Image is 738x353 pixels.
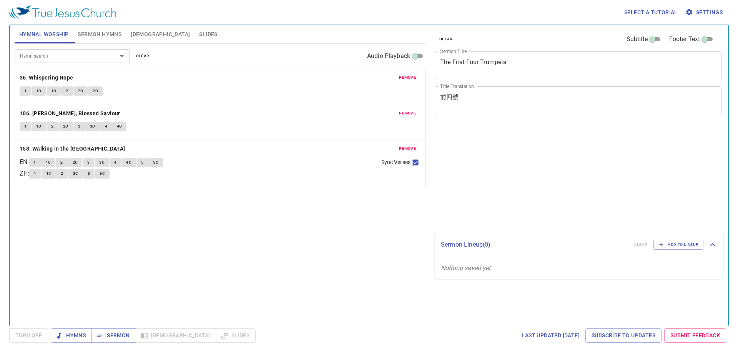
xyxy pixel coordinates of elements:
button: 2 [56,169,68,178]
button: 2 [47,122,58,131]
button: 5C [148,158,163,167]
iframe: from-child [432,123,665,229]
button: 4C [121,158,136,167]
span: Subtitle [627,35,648,44]
p: EN : [20,157,29,167]
button: 106. [PERSON_NAME], Blessed Saviour [20,109,121,118]
span: clear [439,36,453,43]
button: clear [435,35,457,44]
button: 1C [47,86,61,96]
button: 2C [73,86,88,96]
span: Sermon [98,331,130,340]
p: ZH : [20,169,29,178]
span: 1C [36,123,42,130]
button: Sermon [91,328,136,343]
button: 3 [83,158,94,167]
span: Select a tutorial [624,8,678,17]
b: 36. Whispering Hope [20,73,73,83]
button: 3C [85,122,100,131]
span: [DEMOGRAPHIC_DATA] [131,30,190,39]
span: 2C [93,88,98,94]
span: 2C [78,88,83,94]
span: 1C [36,88,42,94]
button: Hymns [51,328,92,343]
span: 5 [141,159,143,166]
span: 2 [66,88,68,94]
button: Select a tutorial [621,5,681,20]
button: Open [116,51,127,61]
button: 158. Walking in the [GEOGRAPHIC_DATA] [20,144,126,154]
span: 4 [114,159,116,166]
span: 2C [63,123,68,130]
span: 3 [87,159,90,166]
b: 158. Walking in the [GEOGRAPHIC_DATA] [20,144,125,154]
a: Last updated [DATE] [519,328,583,343]
span: 1 [34,170,36,177]
span: clear [136,53,150,60]
span: remove [399,145,416,152]
span: 2 [61,170,63,177]
span: 4C [117,123,122,130]
i: Nothing saved yet [441,264,491,272]
span: 3C [90,123,95,130]
span: 4 [105,123,107,130]
button: Add to Lineup [653,240,703,250]
span: Hymns [57,331,86,340]
span: 3C [100,170,105,177]
b: 106. [PERSON_NAME], Blessed Saviour [20,109,120,118]
img: True Jesus Church [9,5,116,19]
span: remove [399,74,416,81]
button: 3 [83,169,95,178]
span: Footer Text [669,35,700,44]
button: 1C [32,86,46,96]
button: remove [394,109,421,118]
button: 1 [20,122,31,131]
textarea: 前四號 [440,93,716,108]
span: Audio Playback [367,51,410,61]
span: Subscribe to Updates [592,331,655,340]
span: Last updated [DATE] [522,331,580,340]
button: 36. Whispering Hope [20,73,75,83]
a: Subscribe to Updates [585,328,662,343]
span: Submit Feedback [670,331,720,340]
button: 4 [110,158,121,167]
button: remove [394,73,421,82]
span: Settings [687,8,723,17]
span: 3 [78,123,80,130]
span: Add to Lineup [658,241,698,248]
button: 2 [56,158,67,167]
button: 2C [68,169,83,178]
span: 2C [73,170,78,177]
span: 1C [51,88,57,94]
span: 1 [24,123,27,130]
button: remove [394,144,421,153]
button: Settings [684,5,726,20]
span: 3C [99,159,105,166]
button: 3C [95,169,110,178]
span: 1 [33,159,36,166]
button: 1C [42,169,56,178]
span: 4C [126,159,131,166]
button: 1 [20,86,31,96]
button: 3 [73,122,85,131]
span: 1C [46,159,51,166]
button: clear [131,51,154,61]
span: remove [399,110,416,117]
span: 5C [153,159,158,166]
button: 4C [112,122,127,131]
a: Submit Feedback [664,328,726,343]
button: 1 [29,158,40,167]
textarea: The First Four Trumpets [440,58,716,73]
button: 1C [41,158,56,167]
div: Sermon Lineup(0)clearAdd to Lineup [435,232,723,257]
span: 2C [73,159,78,166]
span: 3 [88,170,90,177]
button: 2C [68,158,83,167]
span: Slides [199,30,217,39]
span: 2 [51,123,53,130]
button: 5 [136,158,148,167]
button: 1 [29,169,41,178]
button: 4 [100,122,112,131]
span: Sync Verses [381,158,411,166]
p: Sermon Lineup ( 0 ) [441,240,628,249]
